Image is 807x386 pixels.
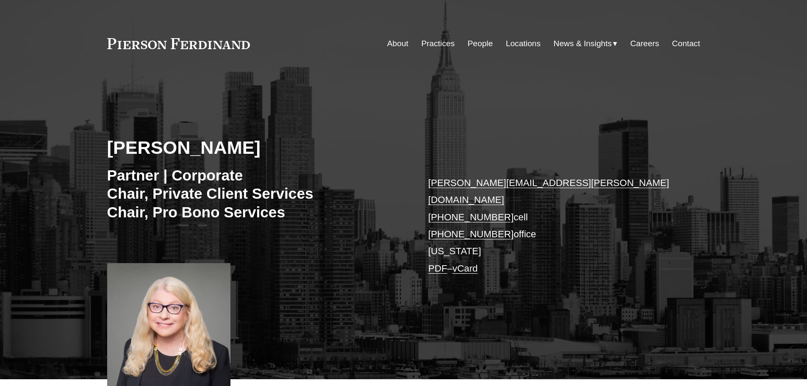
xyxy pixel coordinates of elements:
[506,36,541,52] a: Locations
[468,36,493,52] a: People
[672,36,700,52] a: Contact
[107,166,404,222] h3: Partner | Corporate Chair, Private Client Services Chair, Pro Bono Services
[428,175,675,277] p: cell office [US_STATE] –
[554,36,612,51] span: News & Insights
[107,136,404,158] h2: [PERSON_NAME]
[452,263,478,274] a: vCard
[421,36,455,52] a: Practices
[428,229,514,239] a: [PHONE_NUMBER]
[428,263,447,274] a: PDF
[428,212,514,222] a: [PHONE_NUMBER]
[387,36,408,52] a: About
[630,36,659,52] a: Careers
[428,178,669,205] a: [PERSON_NAME][EMAIL_ADDRESS][PERSON_NAME][DOMAIN_NAME]
[554,36,618,52] a: folder dropdown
